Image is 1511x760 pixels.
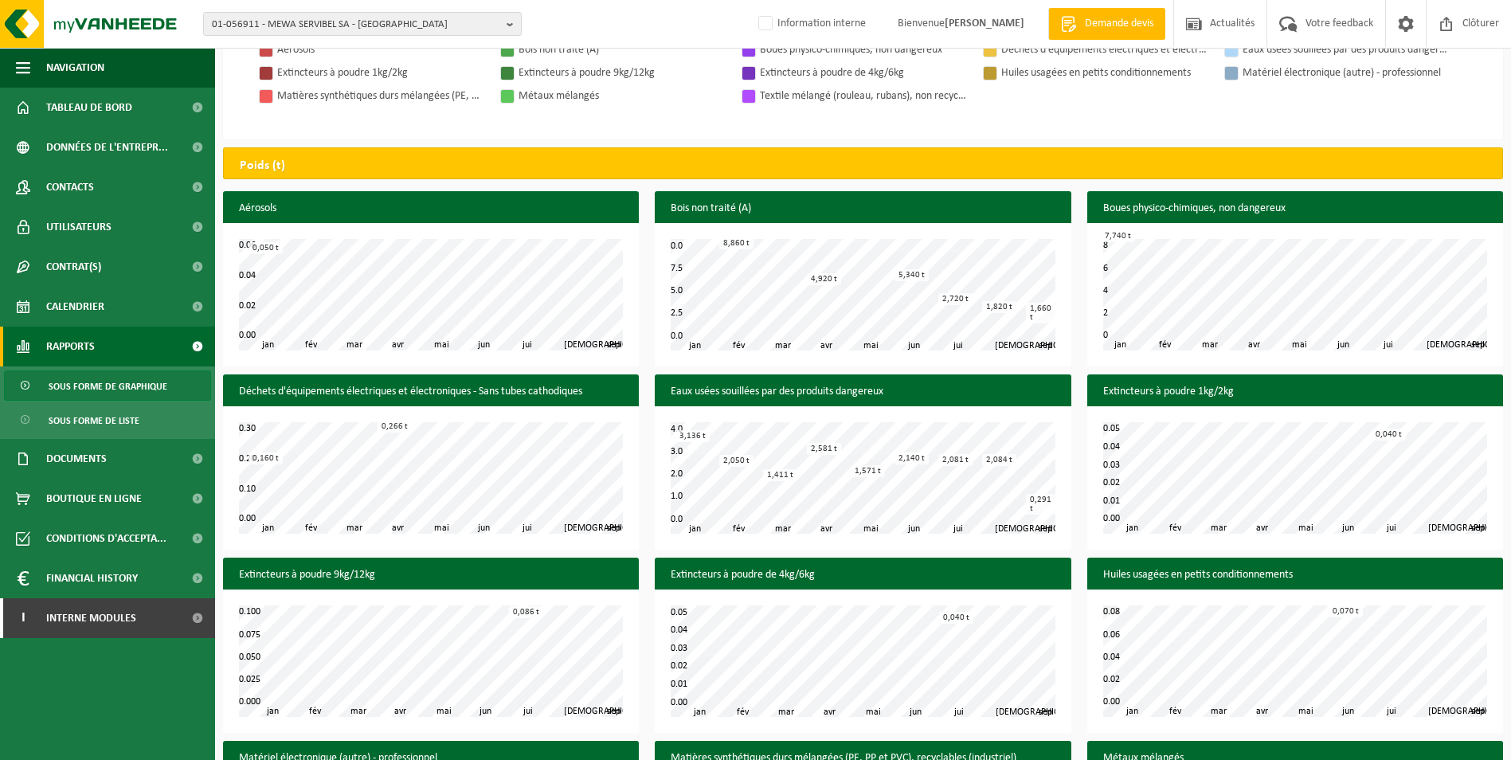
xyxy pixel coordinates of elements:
div: Extincteurs à poudre 1kg/2kg [277,63,484,83]
label: Information interne [755,12,866,36]
div: Extincteurs à poudre de 4kg/6kg [760,63,967,83]
div: 8,860 t [719,237,754,249]
span: I [16,598,30,638]
a: Sous forme de graphique [4,370,211,401]
span: Sous forme de liste [49,405,139,436]
div: 1,660 t [1026,303,1055,323]
span: Interne modules [46,598,136,638]
h3: Huiles usagées en petits conditionnements [1087,558,1503,593]
div: 3,136 t [675,430,710,442]
span: Boutique en ligne [46,479,142,519]
span: 01-056911 - MEWA SERVIBEL SA - [GEOGRAPHIC_DATA] [212,13,500,37]
div: Textile mélangé (rouleau, rubans), non recyclable [760,86,967,106]
div: Matières synthétiques durs mélangées (PE, PP et PVC), recyclables (industriel) [277,86,484,106]
div: Aérosols [277,40,484,60]
div: 0,050 t [249,242,283,254]
div: 2,581 t [807,443,841,455]
a: Demande devis [1048,8,1165,40]
strong: [PERSON_NAME] [945,18,1024,29]
div: 2,081 t [938,454,973,466]
h3: Extincteurs à poudre de 4kg/6kg [655,558,1071,593]
div: Huiles usagées en petits conditionnements [1001,63,1208,83]
div: 4,920 t [807,273,841,285]
div: Eaux usées souillées par des produits dangereux [1243,40,1450,60]
div: 0,040 t [939,612,973,624]
div: 0,266 t [378,421,412,433]
span: Sous forme de graphique [49,371,167,402]
span: Documents [46,439,107,479]
h3: Eaux usées souillées par des produits dangereux [655,374,1071,409]
span: Demande devis [1081,16,1157,32]
div: Extincteurs à poudre 9kg/12kg [519,63,726,83]
h3: Aérosols [223,191,639,226]
span: Contacts [46,167,94,207]
span: Données de l'entrepr... [46,127,168,167]
div: 0,160 t [249,452,283,464]
h3: Déchets d'équipements électriques et électroniques - Sans tubes cathodiques [223,374,639,409]
span: Contrat(s) [46,247,101,287]
h3: Extincteurs à poudre 9kg/12kg [223,558,639,593]
button: 01-056911 - MEWA SERVIBEL SA - [GEOGRAPHIC_DATA] [203,12,522,36]
div: Métaux mélangés [519,86,726,106]
div: 0,291 t [1026,494,1055,515]
h3: Extincteurs à poudre 1kg/2kg [1087,374,1503,409]
span: Rapports [46,327,95,366]
div: Déchets d'équipements électriques et électroniques - Sans tubes cathodiques [1001,40,1208,60]
div: Bois non traité (A) [519,40,726,60]
div: Boues physico-chimiques, non dangereux [760,40,967,60]
div: 0,070 t [1329,605,1363,617]
div: 2,140 t [894,452,929,464]
div: Matériel électronique (autre) - professionnel [1243,63,1450,83]
span: Calendrier [46,287,104,327]
h2: Poids (t) [224,148,301,183]
a: Sous forme de liste [4,405,211,435]
span: Conditions d'accepta... [46,519,166,558]
h3: Bois non traité (A) [655,191,1071,226]
div: 5,340 t [894,269,929,281]
div: 2,084 t [982,454,1016,466]
div: 0,086 t [509,606,543,618]
span: Financial History [46,558,138,598]
div: 2,720 t [938,293,973,305]
h3: Boues physico-chimiques, non dangereux [1087,191,1503,226]
div: 2,050 t [719,455,754,467]
span: Utilisateurs [46,207,112,247]
span: Tableau de bord [46,88,132,127]
div: 1,571 t [851,465,885,477]
span: Navigation [46,48,104,88]
div: 0,040 t [1372,429,1406,441]
div: 1,411 t [763,469,797,481]
div: 1,820 t [982,301,1016,313]
div: 7,740 t [1101,230,1135,242]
